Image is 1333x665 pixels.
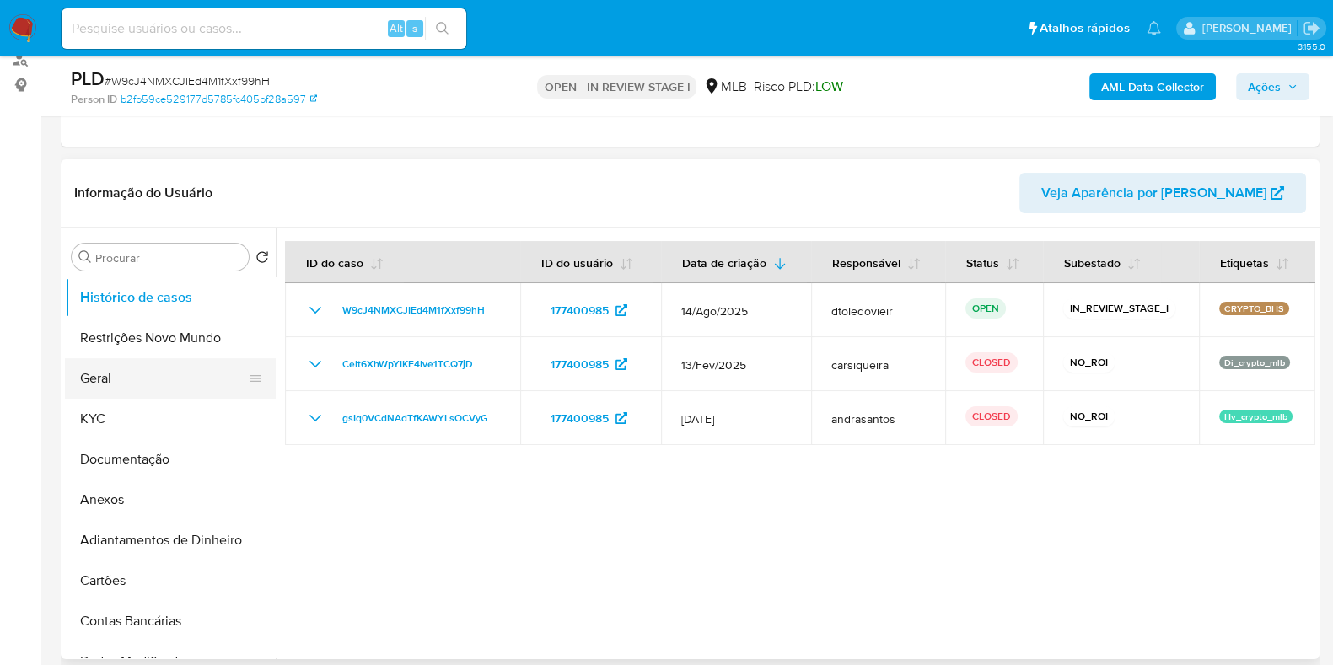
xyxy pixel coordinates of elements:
span: LOW [814,77,842,96]
input: Procurar [95,250,242,265]
button: Contas Bancárias [65,601,276,641]
b: PLD [71,65,105,92]
button: Geral [65,358,262,399]
button: Procurar [78,250,92,264]
a: Notificações [1147,21,1161,35]
span: # W9cJ4NMXCJIEd4M1fXxf99hH [105,72,270,89]
span: Atalhos rápidos [1040,19,1130,37]
button: Ações [1236,73,1309,100]
input: Pesquise usuários ou casos... [62,18,466,40]
b: Person ID [71,92,117,107]
button: Documentação [65,439,276,480]
span: Risco PLD: [753,78,842,96]
span: 3.155.0 [1297,40,1325,53]
a: Sair [1303,19,1320,37]
b: AML Data Collector [1101,73,1204,100]
a: b2fb59ce529177d5785fc405bf28a597 [121,92,317,107]
button: Restrições Novo Mundo [65,318,276,358]
button: Anexos [65,480,276,520]
button: Adiantamentos de Dinheiro [65,520,276,560]
div: MLB [703,78,746,96]
button: Veja Aparência por [PERSON_NAME] [1019,173,1306,213]
h1: Informação do Usuário [74,185,212,201]
span: Veja Aparência por [PERSON_NAME] [1041,173,1266,213]
button: Cartões [65,560,276,601]
button: Retornar ao pedido padrão [255,250,269,269]
p: danilo.toledo@mercadolivre.com [1201,20,1297,36]
span: s [412,20,417,36]
button: search-icon [425,17,460,40]
p: OPEN - IN REVIEW STAGE I [537,75,696,99]
button: KYC [65,399,276,439]
button: AML Data Collector [1089,73,1216,100]
span: Ações [1248,73,1281,100]
button: Histórico de casos [65,277,276,318]
span: Alt [390,20,403,36]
